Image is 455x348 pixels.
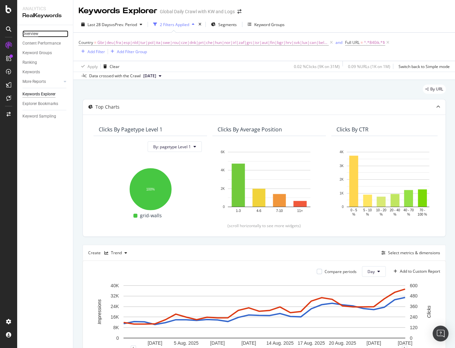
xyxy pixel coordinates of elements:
span: ^.*840ik.*$ [364,38,385,47]
text: 0 [223,205,225,209]
span: Last 28 Days [87,22,111,27]
text: 14 Aug. 2025 [266,340,294,346]
text: 0 [410,335,412,341]
span: = [94,40,96,45]
text: 0 [342,205,344,209]
text: % [393,213,396,216]
text: 10 - 20 [376,208,387,212]
text: 0 [116,335,119,341]
div: Keyword Groups [22,50,52,56]
svg: A chart. [218,149,321,218]
div: Add Filter Group [117,49,147,54]
div: Apply [87,64,98,69]
text: 3K [339,164,344,168]
div: More Reports [22,78,46,85]
div: (scroll horizontally to see more widgets) [91,223,437,228]
text: 5 Aug. 2025 [174,340,198,346]
div: Overview [22,30,38,37]
button: Switch back to Simple mode [396,61,450,72]
div: Keywords [22,69,40,76]
a: Content Performance [22,40,68,47]
text: % [366,213,369,216]
div: Clicks By Average Position [218,126,282,133]
div: Add to Custom Report [400,269,440,273]
text: [DATE] [241,340,256,346]
div: Clicks By pagetype Level 1 [99,126,162,133]
text: 4-6 [257,209,262,213]
div: times [197,21,203,28]
a: Keyword Sampling [22,113,68,120]
div: and [335,40,342,45]
div: Clear [110,64,120,69]
span: Country [79,40,93,45]
a: Keywords Explorer [22,91,68,98]
div: Select metrics & dimensions [388,250,440,256]
div: Compare periods [325,269,357,274]
text: 120 [410,325,418,330]
button: Add to Custom Report [391,266,440,277]
span: grid-walls [140,212,162,220]
button: Segments [208,19,239,30]
a: Overview [22,30,68,37]
button: Clear [101,61,120,72]
button: Add Filter [79,48,105,55]
button: Day [362,266,386,277]
text: [DATE] [148,340,162,346]
button: Keyword Groups [245,19,287,30]
span: By URL [430,87,443,91]
div: Trend [111,251,122,255]
button: and [335,39,342,46]
div: Content Performance [22,40,61,47]
div: Clicks By CTR [336,126,368,133]
span: Full URL [345,40,360,45]
text: 24K [111,304,119,309]
text: 100 % [418,213,427,216]
span: vs Prev. Period [111,22,137,27]
span: Gbr|deu|fra|esp|nld|tur|pol|ita|swe|rou|cze|dnk|prt|che|hun|nor|irl|zaf|grc|isr|aut|fin|bgr|hrv|s... [97,38,329,47]
text: 600 [410,283,418,288]
div: Keywords Explorer [22,91,55,98]
text: Impressions [97,299,102,324]
div: Global Daily Crawl with KW and Logs [160,8,235,15]
text: 40K [111,283,119,288]
text: 1-3 [236,209,241,213]
button: Apply [79,61,98,72]
text: 70 - [419,208,425,212]
text: [DATE] [210,340,225,346]
div: Create [88,248,130,258]
svg: A chart. [88,282,440,348]
div: Ranking [22,59,37,66]
button: Add Filter Group [108,48,147,55]
div: Data crossed with the Crawl [89,73,141,79]
text: 240 [410,314,418,320]
text: 360 [410,304,418,309]
button: Trend [102,248,130,258]
text: 16K [111,314,119,320]
text: 480 [410,293,418,298]
text: 6K [221,150,225,154]
text: 32K [111,293,119,298]
span: By: pagetype Level 1 [153,144,191,150]
text: 17 Aug. 2025 [297,340,325,346]
button: [DATE] [141,72,164,80]
div: Explorer Bookmarks [22,100,58,107]
a: Explorer Bookmarks [22,100,68,107]
text: % [380,213,383,216]
text: 0 - 5 [350,208,357,212]
button: Select metrics & dimensions [379,249,440,257]
text: [DATE] [398,340,412,346]
svg: A chart. [336,149,439,218]
div: Keyword Sampling [22,113,56,120]
svg: A chart. [99,164,202,212]
a: Keywords [22,69,68,76]
span: 2025 Aug. 26th [143,73,156,79]
div: Top Charts [95,104,120,110]
text: 11+ [297,209,303,213]
span: = [361,40,363,45]
text: 4K [339,150,344,154]
div: arrow-right-arrow-left [237,9,241,14]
